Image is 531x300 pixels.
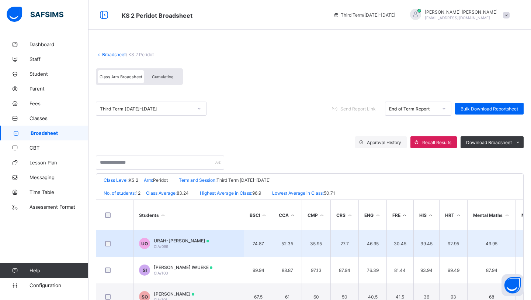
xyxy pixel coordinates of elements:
[347,212,353,218] i: Sort in Ascending Order
[154,265,212,270] span: [PERSON_NAME] IWUEKE
[29,189,88,195] span: Time Table
[154,271,168,275] span: CIA/100
[102,52,126,57] a: Broadsheet
[324,190,335,196] span: 50.71
[367,140,401,145] span: Approval History
[302,230,331,257] td: 35.95
[467,257,516,283] td: 87.94
[154,238,209,243] span: URAH-[PERSON_NAME]
[29,71,88,77] span: Student
[386,230,413,257] td: 30.45
[244,230,273,257] td: 74.87
[413,257,440,283] td: 93.94
[467,230,516,257] td: 49.95
[330,257,358,283] td: 87.94
[358,200,386,230] th: ENG
[29,267,88,273] span: Help
[29,282,88,288] span: Configuration
[244,257,273,283] td: 99.94
[413,200,440,230] th: HIS
[273,230,302,257] td: 52.35
[358,257,386,283] td: 76.39
[461,106,518,112] span: Bulk Download Reportsheet
[7,7,63,22] img: safsims
[154,244,168,249] span: CIA/099
[29,41,88,47] span: Dashboard
[386,257,413,283] td: 81.44
[142,294,148,300] span: SO
[100,74,142,79] span: Class Arm Broadsheet
[273,200,302,230] th: CCA
[389,106,438,112] div: End of Term Report
[439,200,467,230] th: HRT
[29,174,88,180] span: Messaging
[152,74,173,79] span: Cumulative
[333,12,395,18] span: session/term information
[422,140,451,145] span: Recall Results
[252,190,261,196] span: 96.9
[146,190,177,196] span: Class Average:
[122,12,192,19] span: Class Arm Broadsheet
[330,200,358,230] th: CRS
[141,241,148,246] span: UO
[244,200,273,230] th: BSCI
[154,291,194,297] span: [PERSON_NAME]
[302,257,331,283] td: 97.13
[129,177,138,183] span: KS 2
[272,190,324,196] span: Lowest Average in Class:
[29,204,88,210] span: Assessment Format
[133,200,244,230] th: Students
[104,177,129,183] span: Class Level:
[177,190,189,196] span: 83.24
[330,230,358,257] td: 27.7
[502,274,524,296] button: Open asap
[439,230,467,257] td: 92.95
[126,52,154,57] span: / KS 2 Peridot
[179,177,216,183] span: Term and Session:
[143,267,147,273] span: SI
[319,212,325,218] i: Sort in Ascending Order
[104,190,136,196] span: No. of students:
[375,212,381,218] i: Sort in Ascending Order
[31,130,88,136] span: Broadsheet
[467,200,516,230] th: Mental Maths
[402,212,408,218] i: Sort in Ascending Order
[29,100,88,106] span: Fees
[455,212,462,218] i: Sort in Ascending Order
[153,177,168,183] span: Peridot
[425,16,490,20] span: [EMAIL_ADDRESS][DOMAIN_NAME]
[504,212,510,218] i: Sort in Ascending Order
[386,200,413,230] th: FRE
[261,212,267,218] i: Sort in Ascending Order
[29,56,88,62] span: Staff
[100,106,193,112] div: Third Term [DATE]-[DATE]
[29,160,88,166] span: Lesson Plan
[413,230,440,257] td: 39.45
[425,9,497,15] span: [PERSON_NAME] [PERSON_NAME]
[200,190,252,196] span: Highest Average in Class:
[136,190,140,196] span: 12
[439,257,467,283] td: 99.49
[273,257,302,283] td: 88.87
[340,106,376,112] span: Send Report Link
[29,86,88,92] span: Parent
[216,177,271,183] span: Third Term [DATE]-[DATE]
[144,177,153,183] span: Arm:
[29,115,88,121] span: Classes
[403,9,513,21] div: DorcasJeremiah
[290,212,296,218] i: Sort in Ascending Order
[466,140,512,145] span: Download Broadsheet
[29,145,88,151] span: CBT
[358,230,386,257] td: 46.95
[428,212,434,218] i: Sort in Ascending Order
[302,200,331,230] th: CMP
[160,212,166,218] i: Sort Ascending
